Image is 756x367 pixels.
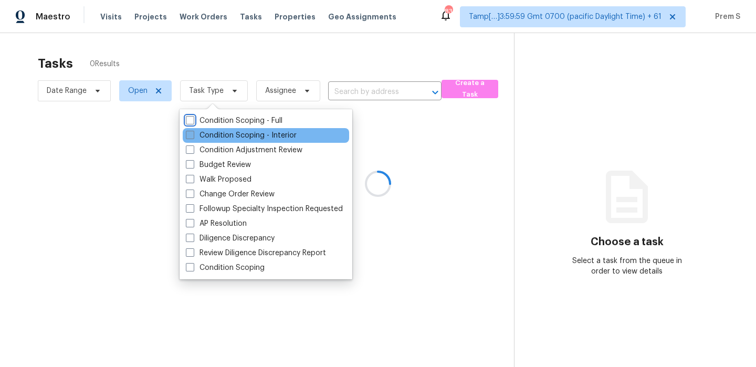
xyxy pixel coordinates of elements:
[186,204,343,214] label: Followup Specialty Inspection Requested
[186,174,251,185] label: Walk Proposed
[186,248,326,258] label: Review Diligence Discrepancy Report
[186,263,265,273] label: Condition Scoping
[186,189,275,200] label: Change Order Review
[186,130,297,141] label: Condition Scoping - Interior
[445,6,452,17] div: 836
[186,116,282,126] label: Condition Scoping - Full
[186,160,251,170] label: Budget Review
[186,233,275,244] label: Diligence Discrepancy
[186,145,302,155] label: Condition Adjustment Review
[186,218,247,229] label: AP Resolution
